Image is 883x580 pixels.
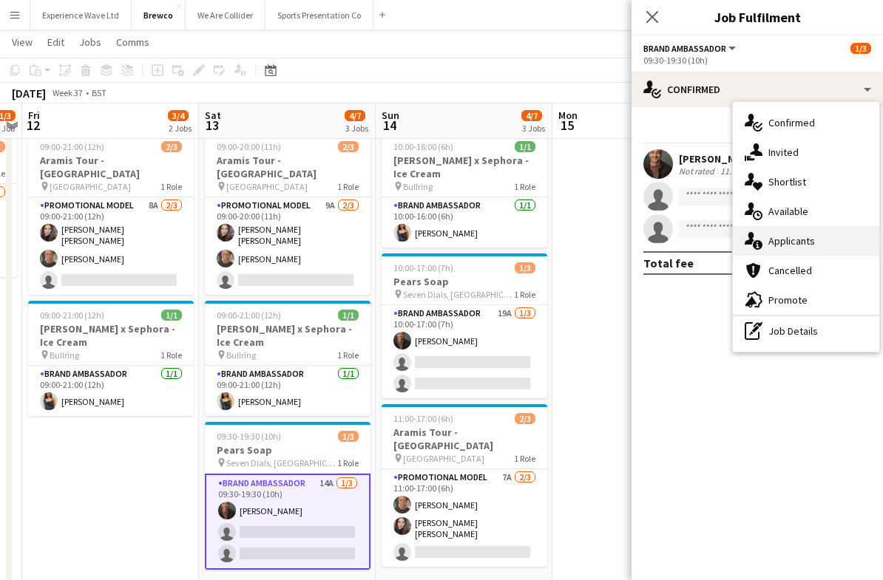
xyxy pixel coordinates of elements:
[556,117,578,134] span: 15
[186,1,265,30] button: We Are Collider
[382,469,547,567] app-card-role: Promotional Model7A2/311:00-17:00 (6h)[PERSON_NAME][PERSON_NAME] [PERSON_NAME]
[217,310,281,321] span: 09:00-21:00 (12h)
[345,110,365,121] span: 4/7
[643,43,726,54] span: Brand Ambassador
[733,316,879,346] div: Job Details
[382,404,547,567] div: 11:00-17:00 (6h)2/3Aramis Tour - [GEOGRAPHIC_DATA] [GEOGRAPHIC_DATA]1 RolePromotional Model7A2/31...
[226,457,337,468] span: Seven Dials, [GEOGRAPHIC_DATA]
[28,301,194,416] app-job-card: 09:00-21:00 (12h)1/1[PERSON_NAME] x Sephora - Ice Cream Bullring1 RoleBrand Ambassador1/109:00-21...
[161,310,182,321] span: 1/1
[393,141,453,152] span: 10:00-16:00 (6h)
[205,301,371,416] app-job-card: 09:00-21:00 (12h)1/1[PERSON_NAME] x Sephora - Ice Cream Bullring1 RoleBrand Ambassador1/109:00-21...
[205,197,371,295] app-card-role: Promotional Model9A2/309:00-20:00 (11h)[PERSON_NAME] [PERSON_NAME][PERSON_NAME]
[393,262,453,273] span: 10:00-17:00 (7h)
[217,141,281,152] span: 09:00-20:00 (11h)
[382,154,547,180] h3: [PERSON_NAME] x Sephora - Ice Cream
[514,181,535,192] span: 1 Role
[733,108,879,137] div: Confirmed
[382,426,547,452] h3: Aramis Tour - [GEOGRAPHIC_DATA]
[6,33,38,52] a: View
[12,86,46,100] div: [DATE]
[733,285,879,315] div: Promote
[521,110,542,121] span: 4/7
[382,132,547,248] app-job-card: 10:00-16:00 (6h)1/1[PERSON_NAME] x Sephora - Ice Cream Bullring1 RoleBrand Ambassador1/110:00-16:...
[393,413,453,424] span: 11:00-17:00 (6h)
[382,253,547,398] app-job-card: 10:00-17:00 (7h)1/3Pears Soap Seven Dials, [GEOGRAPHIC_DATA], [GEOGRAPHIC_DATA]1 RoleBrand Ambass...
[79,35,101,49] span: Jobs
[203,117,221,134] span: 13
[850,43,871,54] span: 1/3
[338,141,359,152] span: 2/3
[522,123,545,134] div: 3 Jobs
[217,431,281,442] span: 09:30-19:30 (10h)
[50,349,79,361] span: Bullring
[632,7,883,27] h3: Job Fulfilment
[382,305,547,398] app-card-role: Brand Ambassador19A1/310:00-17:00 (7h)[PERSON_NAME]
[717,166,751,177] div: 11.7km
[515,413,535,424] span: 2/3
[205,132,371,295] app-job-card: 09:00-20:00 (11h)2/3Aramis Tour - [GEOGRAPHIC_DATA] [GEOGRAPHIC_DATA]1 RolePromotional Model9A2/3...
[514,453,535,464] span: 1 Role
[73,33,107,52] a: Jobs
[41,33,70,52] a: Edit
[168,110,189,121] span: 3/4
[28,109,40,122] span: Fri
[28,366,194,416] app-card-role: Brand Ambassador1/109:00-21:00 (12h)[PERSON_NAME]
[205,366,371,416] app-card-role: Brand Ambassador1/109:00-21:00 (12h)[PERSON_NAME]
[40,310,104,321] span: 09:00-21:00 (12h)
[632,72,883,107] div: Confirmed
[40,141,104,152] span: 09:00-21:00 (12h)
[643,43,738,54] button: Brand Ambassador
[110,33,155,52] a: Comms
[132,1,186,30] button: Brewco
[205,109,221,122] span: Sat
[47,35,64,49] span: Edit
[337,457,359,468] span: 1 Role
[205,322,371,349] h3: [PERSON_NAME] x Sephora - Ice Cream
[226,181,308,192] span: [GEOGRAPHIC_DATA]
[160,349,182,361] span: 1 Role
[515,141,535,152] span: 1/1
[733,167,879,197] div: Shortlist
[382,197,547,248] app-card-role: Brand Ambassador1/110:00-16:00 (6h)[PERSON_NAME]
[50,181,131,192] span: [GEOGRAPHIC_DATA]
[379,117,399,134] span: 14
[92,87,106,98] div: BST
[30,1,132,30] button: Experience Wave Ltd
[733,137,879,167] div: Invited
[116,35,149,49] span: Comms
[265,1,373,30] button: Sports Presentation Co
[643,55,871,66] div: 09:30-19:30 (10h)
[733,197,879,226] div: Available
[49,87,86,98] span: Week 37
[28,132,194,295] app-job-card: 09:00-21:00 (12h)2/3Aramis Tour - [GEOGRAPHIC_DATA] [GEOGRAPHIC_DATA]1 RolePromotional Model8A2/3...
[26,117,40,134] span: 12
[169,123,192,134] div: 2 Jobs
[733,256,879,285] div: Cancelled
[733,226,879,256] div: Applicants
[28,154,194,180] h3: Aramis Tour - [GEOGRAPHIC_DATA]
[337,181,359,192] span: 1 Role
[337,349,359,361] span: 1 Role
[679,152,757,166] div: [PERSON_NAME]
[382,109,399,122] span: Sun
[382,275,547,288] h3: Pears Soap
[28,322,194,349] h3: [PERSON_NAME] x Sephora - Ice Cream
[403,289,514,300] span: Seven Dials, [GEOGRAPHIC_DATA], [GEOGRAPHIC_DATA]
[338,431,359,442] span: 1/3
[205,422,371,570] app-job-card: 09:30-19:30 (10h)1/3Pears Soap Seven Dials, [GEOGRAPHIC_DATA]1 RoleBrand Ambassador14A1/309:30-19...
[28,197,194,295] app-card-role: Promotional Model8A2/309:00-21:00 (12h)[PERSON_NAME] [PERSON_NAME][PERSON_NAME]
[161,141,182,152] span: 2/3
[345,123,368,134] div: 3 Jobs
[205,443,371,457] h3: Pears Soap
[403,453,484,464] span: [GEOGRAPHIC_DATA]
[160,181,182,192] span: 1 Role
[338,310,359,321] span: 1/1
[643,256,694,270] div: Total fee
